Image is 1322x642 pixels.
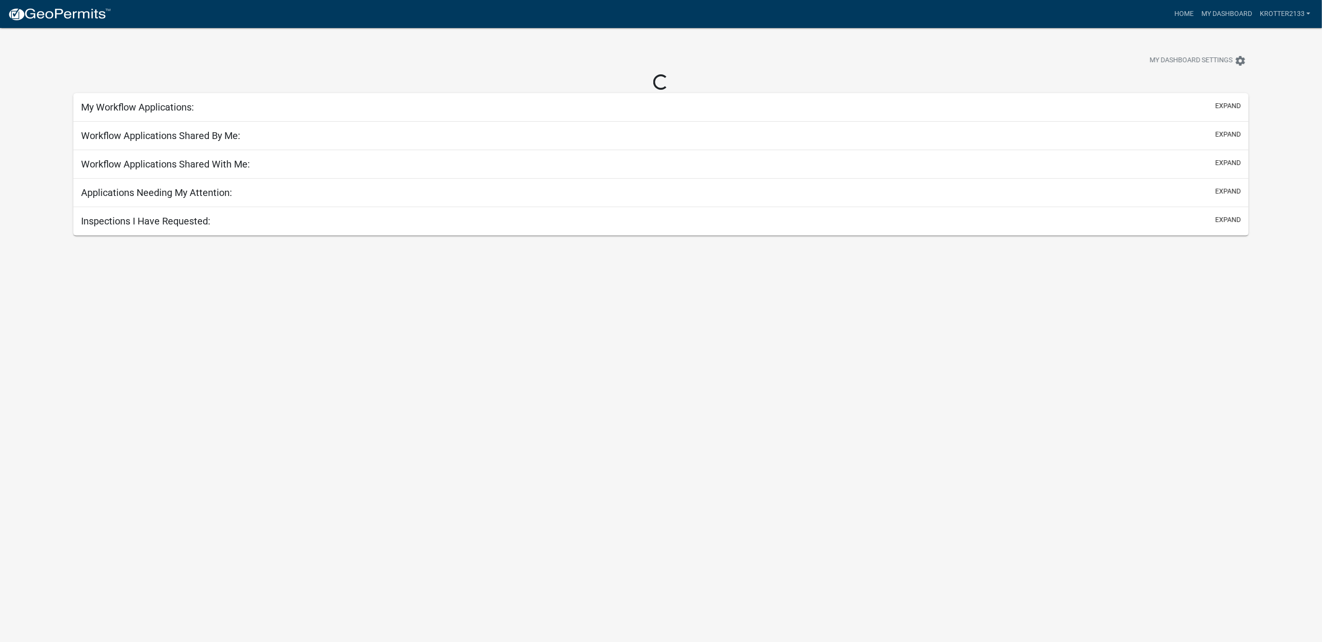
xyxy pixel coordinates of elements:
[81,130,240,141] h5: Workflow Applications Shared By Me:
[1215,101,1241,111] button: expand
[81,215,210,227] h5: Inspections I Have Requested:
[81,101,194,113] h5: My Workflow Applications:
[1215,158,1241,168] button: expand
[1150,55,1233,67] span: My Dashboard Settings
[1256,5,1314,23] a: Krotter2133
[1142,51,1254,70] button: My Dashboard Settingssettings
[1171,5,1198,23] a: Home
[1235,55,1246,67] i: settings
[1215,186,1241,196] button: expand
[1215,129,1241,140] button: expand
[81,187,232,198] h5: Applications Needing My Attention:
[81,158,250,170] h5: Workflow Applications Shared With Me:
[1198,5,1256,23] a: My Dashboard
[1215,215,1241,225] button: expand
